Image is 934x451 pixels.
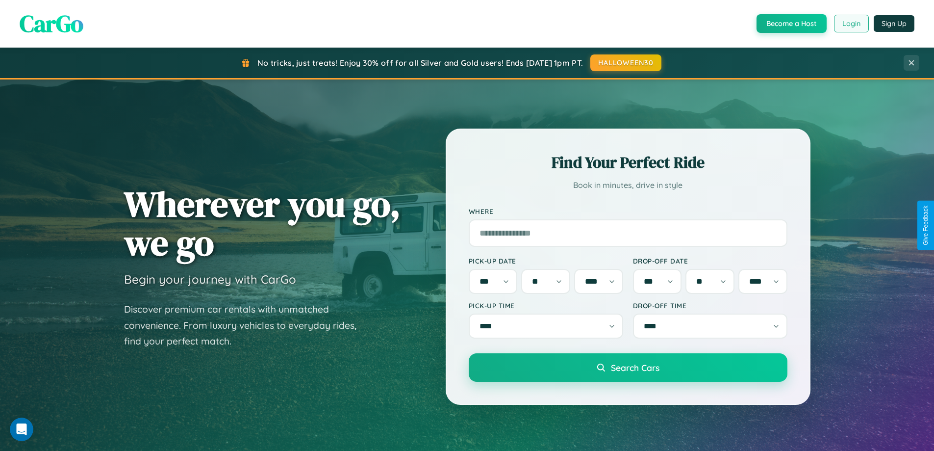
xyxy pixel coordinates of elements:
[469,353,787,382] button: Search Cars
[922,206,929,245] div: Give Feedback
[124,301,369,349] p: Discover premium car rentals with unmatched convenience. From luxury vehicles to everyday rides, ...
[469,207,787,215] label: Where
[124,185,401,262] h1: Wherever you go, we go
[469,178,787,192] p: Book in minutes, drive in style
[590,54,661,71] button: HALLOWEEN30
[611,362,659,373] span: Search Cars
[633,257,787,265] label: Drop-off Date
[834,15,869,32] button: Login
[124,272,296,287] h3: Begin your journey with CarGo
[469,301,623,310] label: Pick-up Time
[874,15,914,32] button: Sign Up
[10,418,33,441] iframe: Intercom live chat
[469,257,623,265] label: Pick-up Date
[757,14,827,33] button: Become a Host
[633,301,787,310] label: Drop-off Time
[20,7,83,40] span: CarGo
[469,152,787,173] h2: Find Your Perfect Ride
[257,58,583,68] span: No tricks, just treats! Enjoy 30% off for all Silver and Gold users! Ends [DATE] 1pm PT.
